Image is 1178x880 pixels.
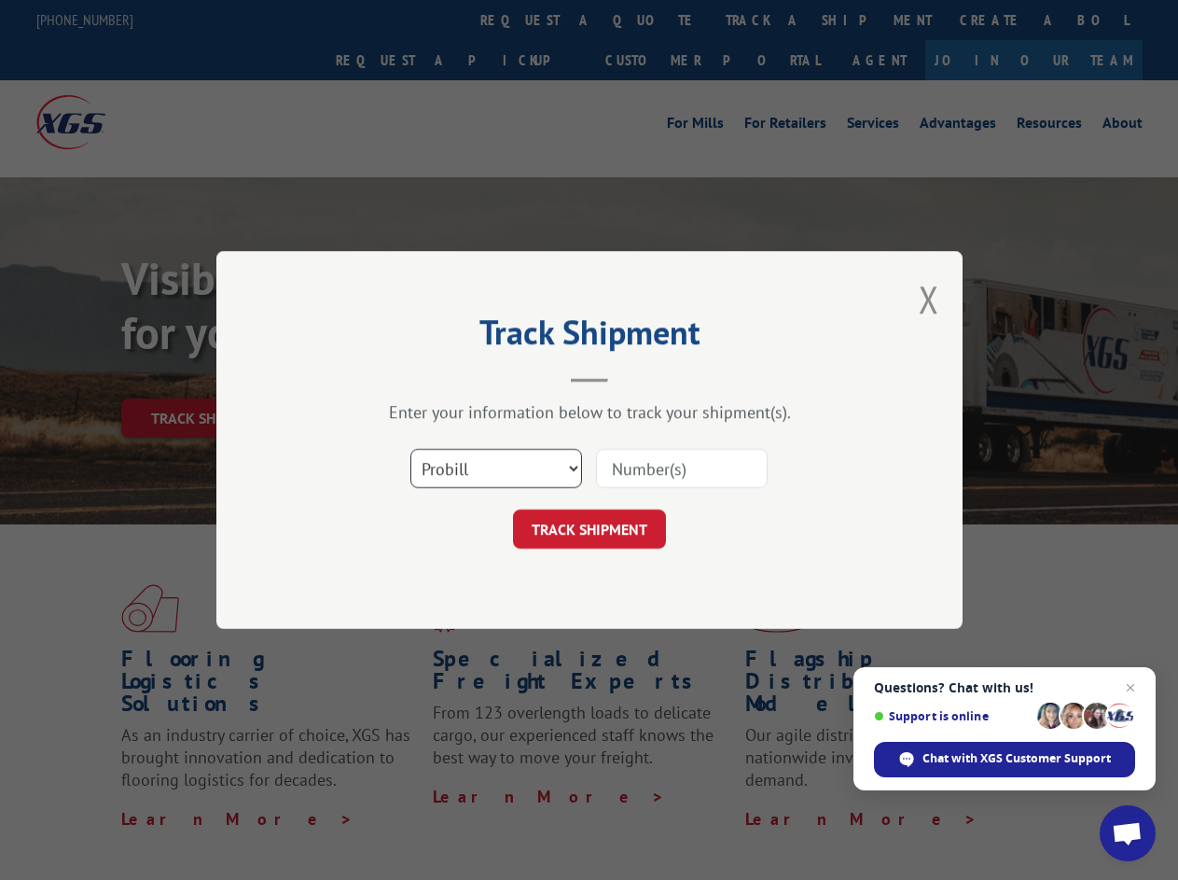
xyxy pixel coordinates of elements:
[874,709,1031,723] span: Support is online
[874,742,1135,777] div: Chat with XGS Customer Support
[919,274,939,324] button: Close modal
[874,680,1135,695] span: Questions? Chat with us!
[596,449,768,488] input: Number(s)
[310,319,869,355] h2: Track Shipment
[1100,805,1156,861] div: Open chat
[1119,677,1142,699] span: Close chat
[310,401,869,423] div: Enter your information below to track your shipment(s).
[922,750,1111,767] span: Chat with XGS Customer Support
[513,510,666,549] button: TRACK SHIPMENT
